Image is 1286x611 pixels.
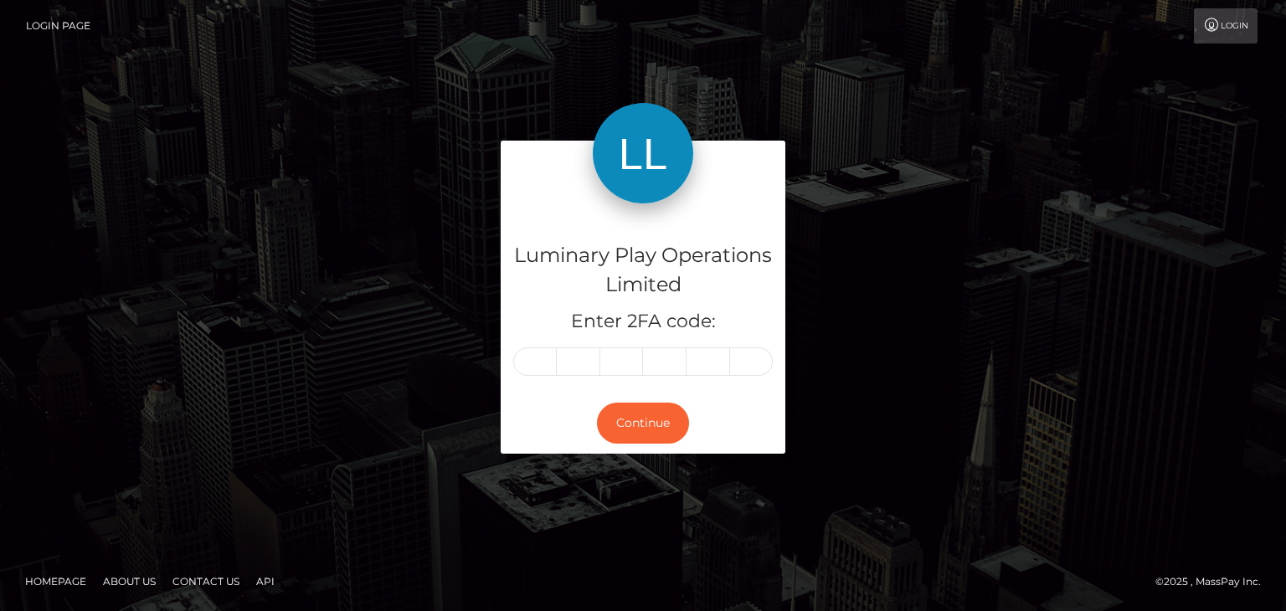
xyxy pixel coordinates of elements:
div: © 2025 , MassPay Inc. [1155,572,1273,591]
a: Login [1194,8,1258,44]
a: API [249,568,281,594]
h5: Enter 2FA code: [513,309,773,335]
img: Luminary Play Operations Limited [593,103,693,203]
a: Login Page [26,8,90,44]
a: Contact Us [166,568,246,594]
a: Homepage [18,568,93,594]
a: About Us [96,568,162,594]
button: Continue [597,403,689,444]
h4: Luminary Play Operations Limited [513,241,773,300]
